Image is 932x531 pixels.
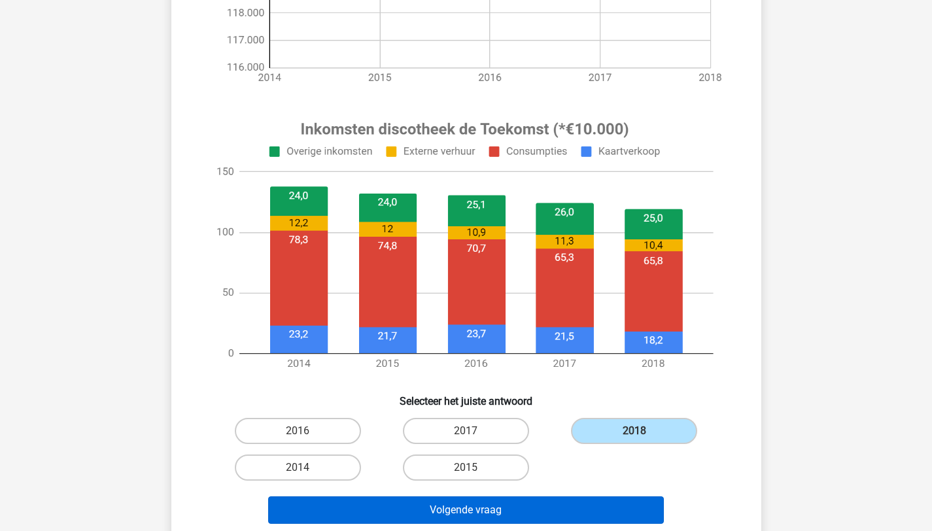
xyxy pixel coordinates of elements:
label: 2016 [235,418,361,444]
label: 2018 [571,418,697,444]
button: Volgende vraag [268,496,664,524]
label: 2017 [403,418,529,444]
label: 2015 [403,454,529,481]
h6: Selecteer het juiste antwoord [192,385,740,407]
label: 2014 [235,454,361,481]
